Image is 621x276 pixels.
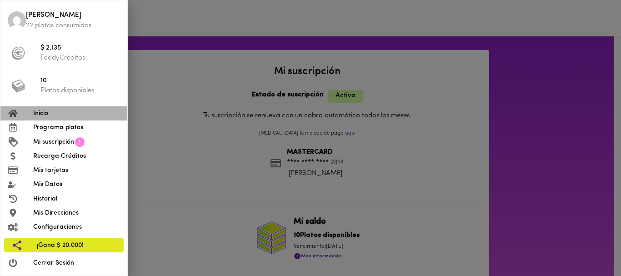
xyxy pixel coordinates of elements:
[40,53,120,63] p: FoodyCréditos
[568,223,612,267] iframe: Messagebird Livechat Widget
[33,258,120,268] span: Cerrar Sesión
[11,79,25,93] img: platos_menu.png
[40,43,120,54] span: $ 2.135
[33,194,120,204] span: Historial
[11,46,25,60] img: foody-creditos-black.png
[33,208,120,218] span: Mis Direcciones
[33,166,120,175] span: Mis tarjetas
[33,222,120,232] span: Configuraciones
[33,180,120,189] span: Mis Datos
[26,21,120,30] p: 22 platos consumidos
[33,109,120,118] span: Inicio
[37,241,116,250] span: ¡Gana $ 20.000!
[40,76,120,86] span: 10
[40,86,120,95] p: Platos disponibles
[33,137,74,147] span: Mi suscripción
[33,123,120,132] span: Programa platos
[26,10,120,21] span: [PERSON_NAME]
[33,151,120,161] span: Recarga Créditos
